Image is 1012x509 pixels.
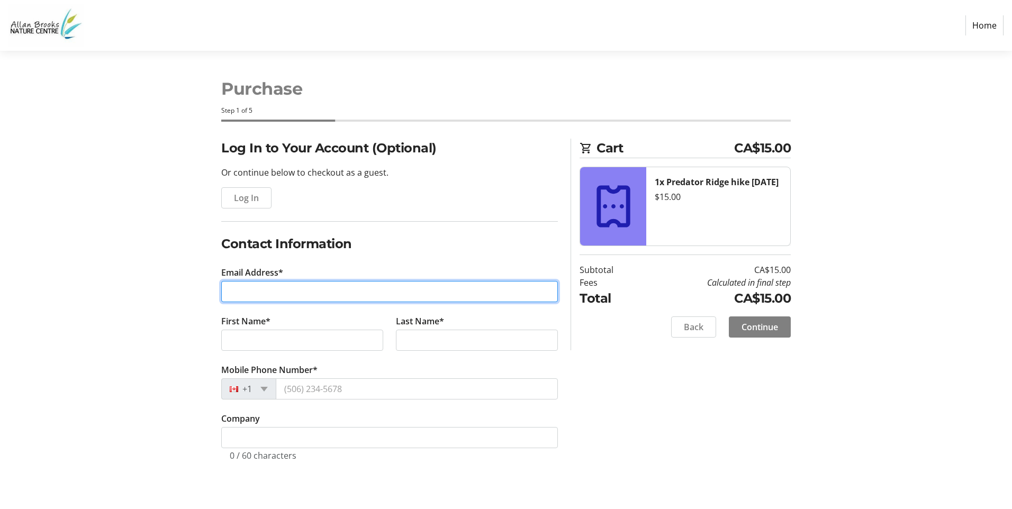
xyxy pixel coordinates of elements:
[221,234,558,253] h2: Contact Information
[221,139,558,158] h2: Log In to Your Account (Optional)
[221,187,272,208] button: Log In
[221,363,318,376] label: Mobile Phone Number*
[640,289,791,308] td: CA$15.00
[729,316,791,338] button: Continue
[221,315,270,328] label: First Name*
[221,412,260,425] label: Company
[221,266,283,279] label: Email Address*
[742,321,778,333] span: Continue
[655,190,782,203] div: $15.00
[597,139,734,158] span: Cart
[221,76,791,102] h1: Purchase
[640,263,791,276] td: CA$15.00
[230,450,296,461] tr-character-limit: 0 / 60 characters
[221,166,558,179] p: Or continue below to checkout as a guest.
[276,378,558,399] input: (506) 234-5678
[396,315,444,328] label: Last Name*
[580,263,640,276] td: Subtotal
[580,276,640,289] td: Fees
[234,192,259,204] span: Log In
[671,316,716,338] button: Back
[640,276,791,289] td: Calculated in final step
[684,321,703,333] span: Back
[655,176,779,188] strong: 1x Predator Ridge hike [DATE]
[580,289,640,308] td: Total
[8,4,84,47] img: Allan Brooks Nature Centre's Logo
[965,15,1004,35] a: Home
[734,139,791,158] span: CA$15.00
[221,106,791,115] div: Step 1 of 5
